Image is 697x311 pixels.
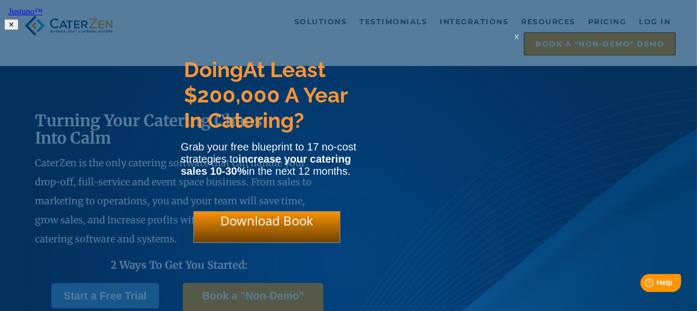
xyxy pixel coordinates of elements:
[181,153,351,177] strong: increase your catering sales 10-30%
[193,211,340,243] div: Download Book
[508,31,525,52] div: x
[184,57,347,133] span: At Least $200,000 A Year In Catering?
[603,270,685,299] iframe: Help widget launcher
[4,19,18,30] button: ✕
[184,57,243,82] span: Doing
[220,212,313,229] span: Download Book
[515,31,519,41] span: x
[181,141,356,177] span: Grab your free blueprint to 17 no-cost strategies to in the next 12 months.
